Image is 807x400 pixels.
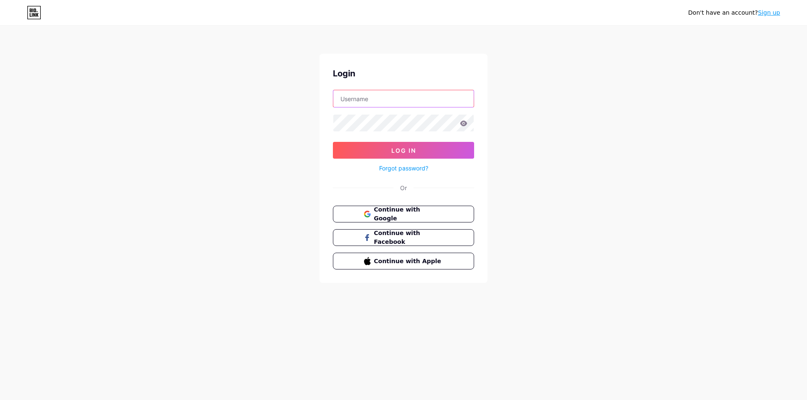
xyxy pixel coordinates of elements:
[374,257,443,266] span: Continue with Apple
[333,90,474,107] input: Username
[400,183,407,192] div: Or
[333,253,474,269] button: Continue with Apple
[333,229,474,246] button: Continue with Facebook
[688,8,780,17] div: Don't have an account?
[333,206,474,222] button: Continue with Google
[391,147,416,154] span: Log In
[333,142,474,159] button: Log In
[758,9,780,16] a: Sign up
[374,229,443,246] span: Continue with Facebook
[374,205,443,223] span: Continue with Google
[379,164,428,173] a: Forgot password?
[333,67,474,80] div: Login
